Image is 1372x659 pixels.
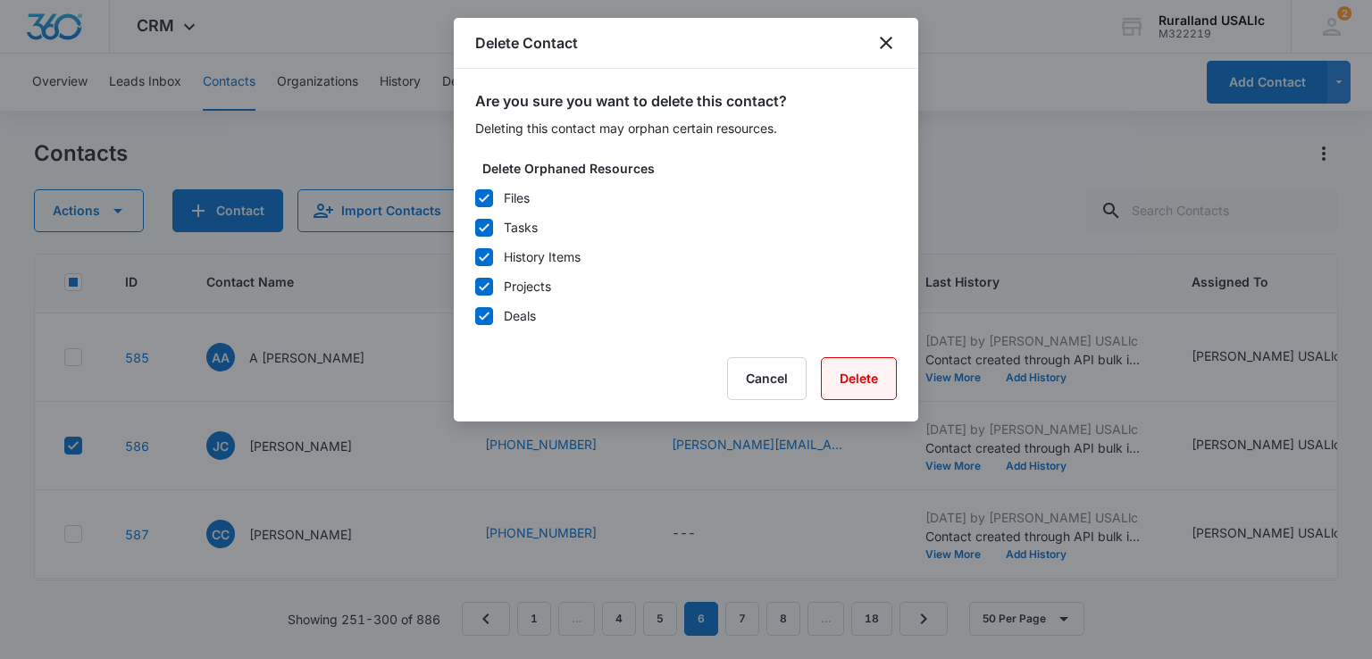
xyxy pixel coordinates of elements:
div: Files [504,188,530,207]
button: Cancel [727,357,807,400]
div: Deals [504,306,536,325]
div: History Items [504,247,581,266]
button: Delete [821,357,897,400]
div: Projects [504,277,551,296]
label: Delete Orphaned Resources [482,159,904,178]
button: close [875,32,897,54]
h1: Delete Contact [475,32,578,54]
div: Tasks [504,218,538,237]
p: Deleting this contact may orphan certain resources. [475,119,897,138]
h2: Are you sure you want to delete this contact? [475,90,897,112]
